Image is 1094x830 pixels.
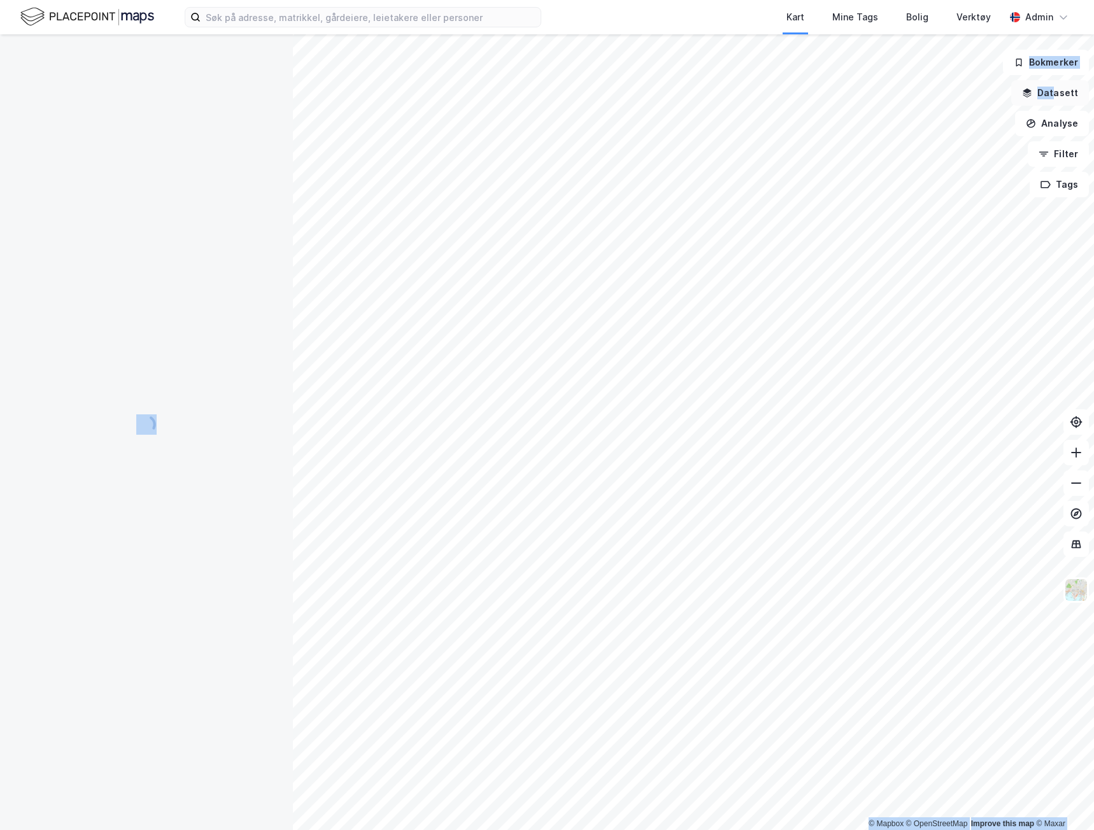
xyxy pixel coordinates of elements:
div: Kart [786,10,804,25]
button: Bokmerker [1003,50,1089,75]
div: Verktøy [956,10,991,25]
img: spinner.a6d8c91a73a9ac5275cf975e30b51cfb.svg [136,414,157,435]
div: Admin [1025,10,1053,25]
a: OpenStreetMap [906,819,968,828]
button: Tags [1030,172,1089,197]
input: Søk på adresse, matrikkel, gårdeiere, leietakere eller personer [201,8,541,27]
div: Bolig [906,10,928,25]
div: Mine Tags [832,10,878,25]
button: Analyse [1015,111,1089,136]
a: Mapbox [869,819,904,828]
img: logo.f888ab2527a4732fd821a326f86c7f29.svg [20,6,154,28]
div: Kontrollprogram for chat [1030,769,1094,830]
button: Filter [1028,141,1089,167]
iframe: Chat Widget [1030,769,1094,830]
button: Datasett [1011,80,1089,106]
a: Improve this map [971,819,1034,828]
img: Z [1064,578,1088,602]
